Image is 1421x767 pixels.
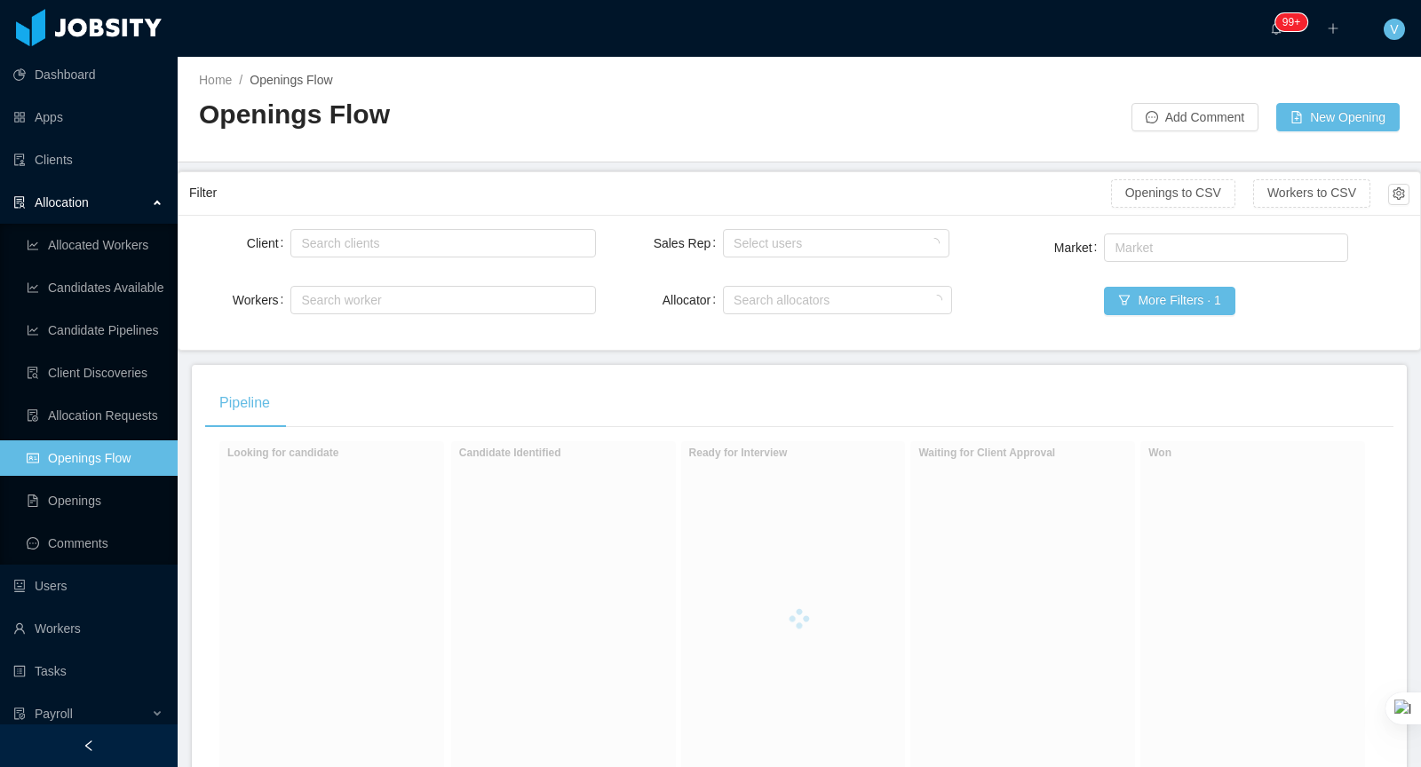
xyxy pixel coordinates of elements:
[13,568,163,604] a: icon: robotUsers
[932,295,942,307] i: icon: loading
[189,177,1111,210] div: Filter
[1275,13,1307,31] sup: 912
[13,196,26,209] i: icon: solution
[296,233,306,254] input: Client
[27,526,163,561] a: icon: messageComments
[663,293,723,307] label: Allocator
[239,73,242,87] span: /
[728,233,738,254] input: Sales Rep
[1111,179,1235,208] button: Openings to CSV
[1109,237,1119,258] input: Market
[301,234,576,252] div: Search clients
[654,236,723,250] label: Sales Rep
[1253,179,1370,208] button: Workers to CSV
[728,289,738,311] input: Allocator
[27,227,163,263] a: icon: line-chartAllocated Workers
[27,312,163,348] a: icon: line-chartCandidate Pipelines
[734,234,931,252] div: Select users
[13,708,26,720] i: icon: file-protect
[13,611,163,646] a: icon: userWorkers
[1270,22,1282,35] i: icon: bell
[1327,22,1339,35] i: icon: plus
[13,57,163,92] a: icon: pie-chartDashboard
[27,355,163,391] a: icon: file-searchClient Discoveries
[247,236,291,250] label: Client
[734,291,933,309] div: Search allocators
[27,440,163,476] a: icon: idcardOpenings Flow
[1054,241,1105,255] label: Market
[1115,239,1330,257] div: Market
[13,99,163,135] a: icon: appstoreApps
[1276,103,1400,131] button: icon: file-addNew Opening
[27,483,163,518] a: icon: file-textOpenings
[1104,287,1234,315] button: icon: filterMore Filters · 1
[199,97,799,133] h2: Openings Flow
[296,289,306,311] input: Workers
[1388,184,1409,205] button: icon: setting
[13,142,163,178] a: icon: auditClients
[1131,103,1258,131] button: icon: messageAdd Comment
[27,270,163,305] a: icon: line-chartCandidates Available
[199,73,232,87] a: Home
[1390,19,1398,40] span: V
[250,73,332,87] span: Openings Flow
[27,398,163,433] a: icon: file-doneAllocation Requests
[205,378,284,428] div: Pipeline
[929,238,940,250] i: icon: loading
[301,291,568,309] div: Search worker
[35,707,73,721] span: Payroll
[233,293,291,307] label: Workers
[13,653,163,689] a: icon: profileTasks
[35,195,89,210] span: Allocation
